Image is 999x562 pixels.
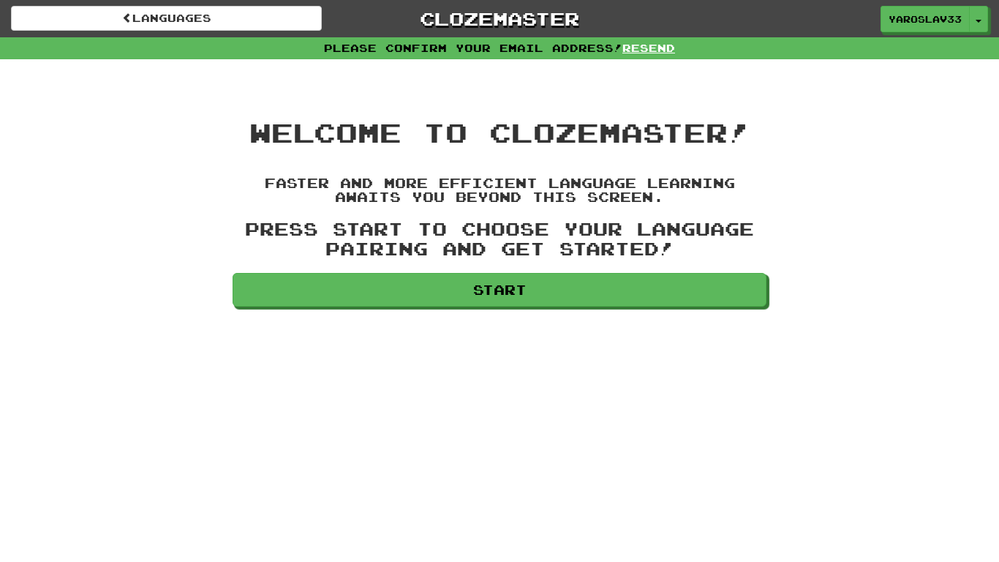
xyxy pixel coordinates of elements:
[233,220,766,258] h3: Press Start to choose your language pairing and get started!
[233,273,766,307] a: Start
[233,118,766,147] h1: Welcome to Clozemaster!
[11,6,322,31] a: Languages
[622,42,675,54] a: Resend
[881,6,970,32] a: Yaroslav33
[233,176,766,206] h4: Faster and more efficient language learning awaits you beyond this screen.
[889,12,962,26] span: Yaroslav33
[344,6,655,31] a: Clozemaster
